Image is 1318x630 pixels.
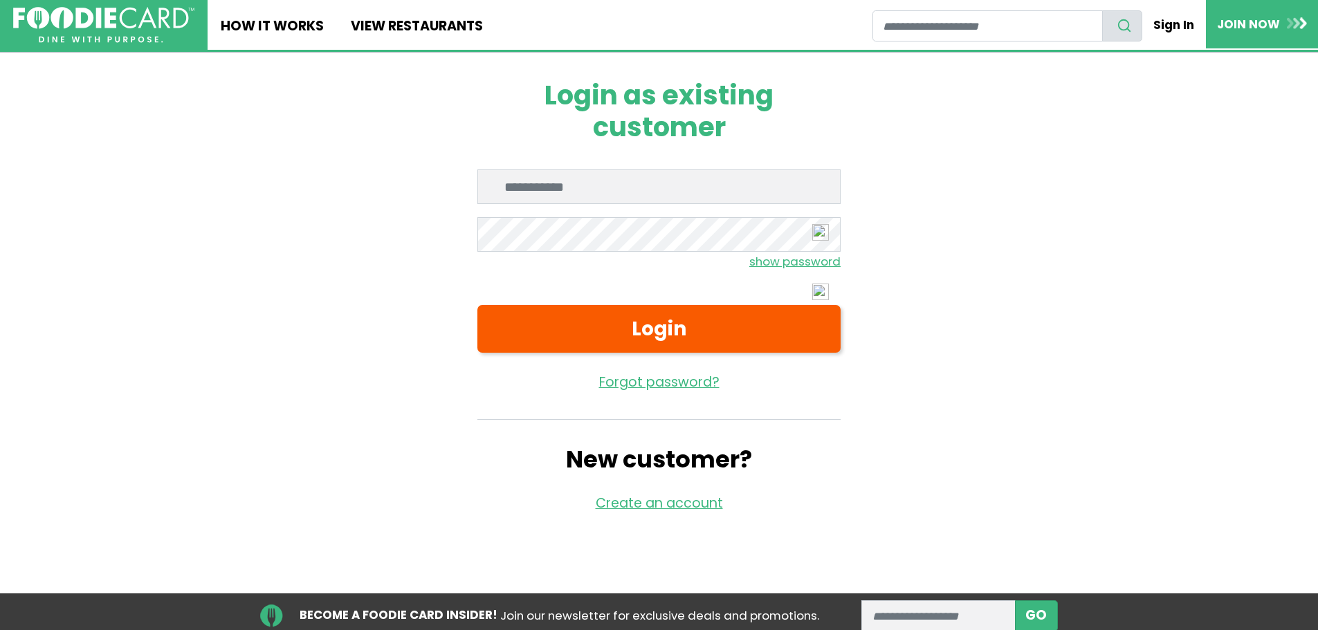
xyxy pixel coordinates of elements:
h2: New customer? [477,446,841,474]
a: Create an account [596,494,723,512]
img: FoodieCard; Eat, Drink, Save, Donate [13,7,194,44]
input: restaurant search [872,10,1103,41]
span: Join our newsletter for exclusive deals and promotions. [500,607,819,624]
button: Login [477,305,841,353]
small: show password [749,253,841,270]
img: npw-badge-icon-locked.svg [812,284,829,300]
img: npw-badge-icon-locked.svg [812,224,829,241]
strong: BECOME A FOODIE CARD INSIDER! [300,606,497,623]
h1: Login as existing customer [477,80,841,143]
a: Forgot password? [477,373,841,393]
button: search [1102,10,1142,41]
a: Sign In [1142,10,1206,40]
